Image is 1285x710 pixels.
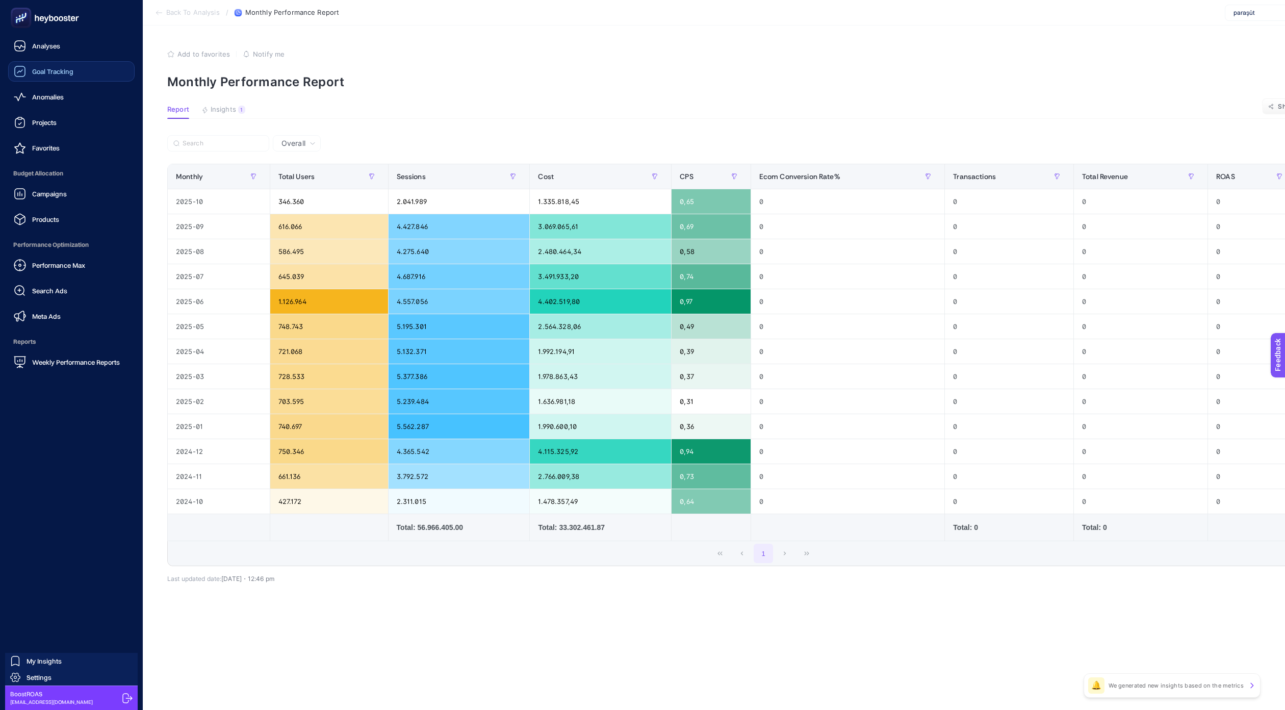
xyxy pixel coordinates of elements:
div: 2.766.009,38 [530,464,671,489]
div: 0 [751,489,945,514]
div: 4.427.846 [389,214,530,239]
span: Products [32,215,59,223]
a: Products [8,209,135,230]
span: [EMAIL_ADDRESS][DOMAIN_NAME] [10,698,93,706]
div: 2025-04 [168,339,270,364]
div: 0 [1074,239,1207,264]
div: 0 [945,439,1073,464]
div: 616.066 [270,214,388,239]
span: Total Users [278,172,315,181]
div: 0 [751,214,945,239]
div: 2.480.464,34 [530,239,671,264]
span: Campaigns [32,190,67,198]
div: 5.195.301 [389,314,530,339]
div: 0 [751,464,945,489]
div: 2024-12 [168,439,270,464]
div: 1 [238,106,245,114]
div: 0,36 [672,414,750,439]
div: 0 [751,414,945,439]
div: 4.115.325,92 [530,439,671,464]
div: 0 [1074,314,1207,339]
div: 0,39 [672,339,750,364]
div: 750.346 [270,439,388,464]
div: 2.311.015 [389,489,530,514]
div: 1.990.600,10 [530,414,671,439]
span: Overall [281,138,305,148]
div: 0,65 [672,189,750,214]
span: CPS [680,172,693,181]
div: 5.377.386 [389,364,530,389]
div: 0 [945,264,1073,289]
div: 0 [945,414,1073,439]
div: 0,73 [672,464,750,489]
div: 4.557.056 [389,289,530,314]
button: Notify me [243,50,285,58]
a: Goal Tracking [8,61,135,82]
span: Transactions [953,172,996,181]
div: 0,94 [672,439,750,464]
div: 661.136 [270,464,388,489]
div: 427.172 [270,489,388,514]
span: Add to favorites [177,50,230,58]
div: 586.495 [270,239,388,264]
div: 346.360 [270,189,388,214]
div: 0 [1074,214,1207,239]
a: My Insights [5,653,138,669]
div: 0 [1074,339,1207,364]
a: Projects [8,112,135,133]
button: Add to favorites [167,50,230,58]
div: 0 [1074,389,1207,414]
div: 0 [945,189,1073,214]
div: 0 [945,339,1073,364]
span: Ecom Conversion Rate% [759,172,840,181]
div: 0 [1074,414,1207,439]
a: Meta Ads [8,306,135,326]
div: 4.402.519,80 [530,289,671,314]
span: Report [167,106,189,114]
span: Settings [27,673,52,681]
div: 0 [751,339,945,364]
div: 2025-10 [168,189,270,214]
div: 2025-05 [168,314,270,339]
div: 728.533 [270,364,388,389]
div: 1.478.357,49 [530,489,671,514]
div: 0 [751,389,945,414]
span: Reports [8,332,135,352]
div: 2.041.989 [389,189,530,214]
div: 1.636.981,18 [530,389,671,414]
a: Settings [5,669,138,686]
span: My Insights [27,657,62,665]
div: 0,64 [672,489,750,514]
span: Cost [538,172,554,181]
span: Weekly Performance Reports [32,358,120,366]
div: 0,69 [672,214,750,239]
span: Back To Analysis [166,9,220,17]
span: BoostROAS [10,690,93,698]
div: Total: 0 [1082,522,1199,532]
div: 0 [1074,439,1207,464]
div: 0 [751,314,945,339]
div: 4.687.916 [389,264,530,289]
button: 1 [754,544,773,563]
span: Analyses [32,42,60,50]
div: 4.365.542 [389,439,530,464]
div: 0,31 [672,389,750,414]
a: Analyses [8,36,135,56]
span: Budget Allocation [8,163,135,184]
div: 0 [751,364,945,389]
div: 0 [1074,364,1207,389]
div: 2025-09 [168,214,270,239]
div: 0 [1074,489,1207,514]
div: 2025-03 [168,364,270,389]
div: 0 [1074,264,1207,289]
div: 0 [751,289,945,314]
div: 0 [751,439,945,464]
div: 0 [751,264,945,289]
div: 2025-08 [168,239,270,264]
div: 1.126.964 [270,289,388,314]
div: 748.743 [270,314,388,339]
div: Total: 56.966.405.00 [397,522,522,532]
div: Total: 0 [953,522,1065,532]
div: 0 [945,214,1073,239]
span: Performance Max [32,261,85,269]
